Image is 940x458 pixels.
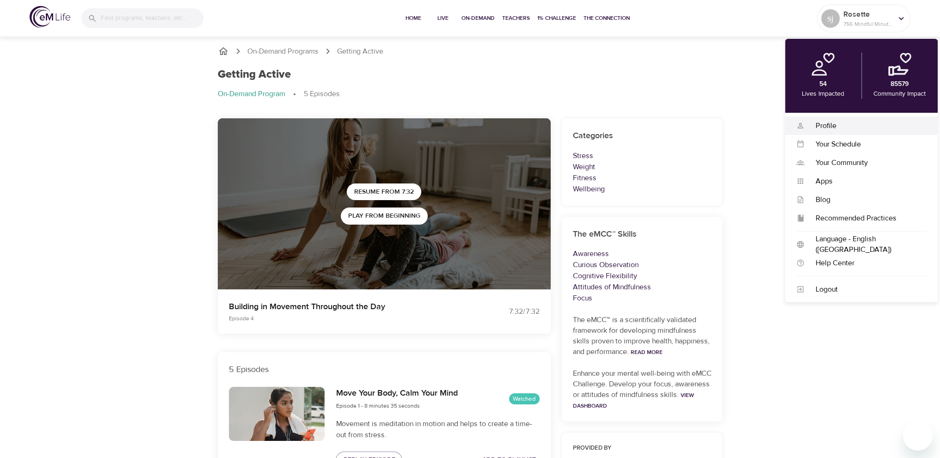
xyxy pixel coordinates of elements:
p: Awareness [573,248,712,259]
img: logo [30,6,70,28]
p: Fitness [573,172,712,183]
p: 85579 [891,79,909,89]
p: Getting Active [337,46,383,57]
div: sj [821,9,840,28]
a: Read More [631,348,663,356]
span: Resume from 7:32 [354,186,414,198]
span: 1% Challenge [537,13,576,23]
p: Community Impact [873,89,926,99]
nav: breadcrumb [218,46,723,57]
p: 5 Episodes [304,89,340,99]
a: On-Demand Programs [247,46,319,57]
p: Episode 4 [229,314,459,323]
div: 7:32 / 7:32 [470,306,540,317]
p: 756 Mindful Minutes [843,20,892,28]
p: On-Demand Program [218,89,285,99]
span: Play from beginning [348,210,420,222]
p: 5 Episodes [229,363,540,376]
a: View Dashboard [573,391,694,409]
div: Logout [805,284,927,295]
div: Recommended Practices [805,213,927,224]
p: Focus [573,293,712,304]
h6: Move Your Body, Calm Your Mind [336,387,457,400]
p: Movement is meditation in motion and helps to create a time-out from stress. [336,418,539,440]
div: Your Community [805,158,927,168]
nav: breadcrumb [218,89,723,100]
div: Blog [805,195,927,205]
h1: Getting Active [218,68,291,81]
div: Help Center [805,258,927,269]
p: Building in Movement Throughout the Day [229,300,459,313]
div: Profile [805,121,927,131]
div: Apps [805,176,927,187]
h6: Categories [573,129,712,143]
span: Teachers [502,13,530,23]
span: Watched [509,395,540,403]
img: community.png [888,53,911,76]
h6: Provided by [573,444,712,453]
img: personal.png [811,53,835,76]
p: Wellbeing [573,183,712,195]
button: Play from beginning [341,208,428,225]
p: Lives Impacted [802,89,844,99]
div: Your Schedule [805,139,927,150]
p: Weight [573,161,712,172]
span: Live [432,13,454,23]
input: Find programs, teachers, etc... [101,8,203,28]
span: On-Demand [461,13,495,23]
span: Home [402,13,424,23]
p: The eMCC™ is a scientifically validated framework for developing mindfulness skills proven to imp... [573,315,712,357]
p: Cognitive Flexibility [573,270,712,281]
p: Stress [573,150,712,161]
h6: The eMCC™ Skills [573,228,712,241]
p: Rosette [843,9,892,20]
p: Enhance your mental well-being with eMCC Challenge. Develop your focus, awareness or attitudes of... [573,368,712,411]
span: Episode 1 - 8 minutes 35 seconds [336,402,419,409]
iframe: Button to launch messaging window [903,421,933,451]
p: Attitudes of Mindfulness [573,281,712,293]
p: 54 [819,79,827,89]
span: The Connection [584,13,630,23]
div: Language - English ([GEOGRAPHIC_DATA]) [805,234,927,255]
p: Curious Observation [573,259,712,270]
button: Resume from 7:32 [347,183,421,201]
